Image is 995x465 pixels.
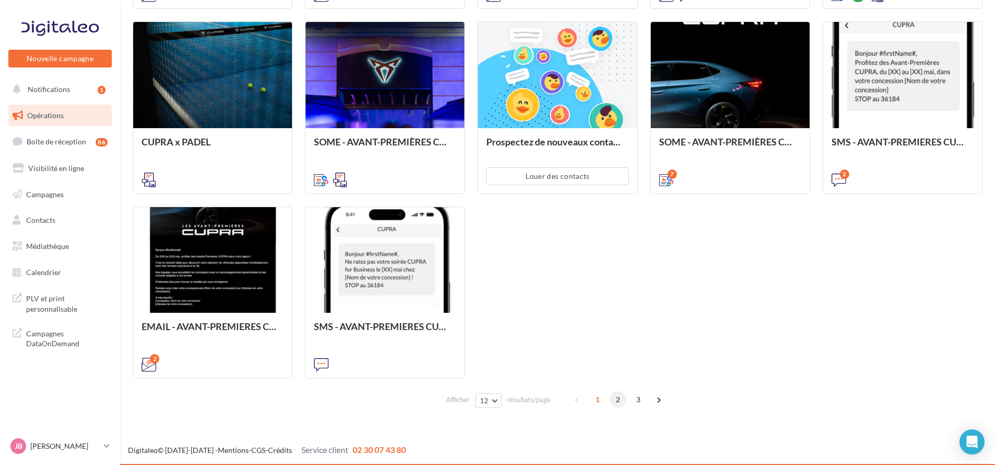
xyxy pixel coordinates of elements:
a: Campagnes DataOnDemand [6,322,114,353]
span: Boîte de réception [27,137,86,146]
a: Contacts [6,209,114,231]
span: Calendrier [26,268,61,277]
button: Nouvelle campagne [8,50,112,67]
div: SOME - AVANT-PREMIÈRES CUPRA PART (VENTES PRIVEES) [659,137,801,157]
button: 12 [475,393,502,408]
span: 1 [589,391,606,408]
span: PLV et print personnalisable [26,291,108,314]
span: Opérations [27,111,64,120]
span: 12 [480,396,489,405]
div: EMAIL - AVANT-PREMIERES CUPRA PART (VENTES PRIVEES) [142,321,284,342]
span: Visibilité en ligne [28,164,84,173]
a: PLV et print personnalisable [6,287,114,318]
a: Mentions [218,446,249,455]
button: Louer des contacts [486,167,628,185]
a: Visibilité en ligne [6,157,114,179]
span: Notifications [28,85,70,94]
div: 1 [98,86,106,94]
a: Médiathèque [6,235,114,257]
span: 02 30 07 43 80 [353,445,406,455]
a: Opérations [6,105,114,127]
div: CUPRA x PADEL [142,137,284,157]
div: SMS - AVANT-PREMIERES CUPRA FOR BUSINESS (VENTES PRIVEES) [314,321,456,342]
a: Crédits [268,446,292,455]
div: 2 [840,169,849,179]
span: © [DATE]-[DATE] - - - [128,446,406,455]
div: 7 [668,169,677,179]
button: Notifications 1 [6,78,110,100]
div: 86 [96,138,108,146]
a: Calendrier [6,262,114,283]
span: Campagnes [26,189,64,198]
span: 3 [630,391,647,408]
a: CGS [251,446,265,455]
a: Digitaleo [128,446,158,455]
div: Open Intercom Messenger [959,429,985,455]
div: SMS - AVANT-PREMIERES CUPRA PART (VENTES PRIVEES) [832,137,974,157]
div: 2 [150,354,159,364]
span: résultats/page [507,395,551,405]
span: Service client [301,445,348,455]
a: Campagnes [6,184,114,206]
div: Prospectez de nouveaux contacts [486,137,628,157]
div: SOME - AVANT-PREMIÈRES CUPRA FOR BUSINESS (VENTES PRIVEES) [314,137,456,157]
span: Campagnes DataOnDemand [26,326,108,349]
span: Médiathèque [26,242,69,251]
a: JB [PERSON_NAME] [8,436,112,456]
span: Afficher [446,395,470,405]
p: [PERSON_NAME] [30,441,100,451]
span: Contacts [26,216,55,224]
a: Boîte de réception86 [6,130,114,153]
span: 2 [610,391,626,408]
span: JB [15,441,22,451]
